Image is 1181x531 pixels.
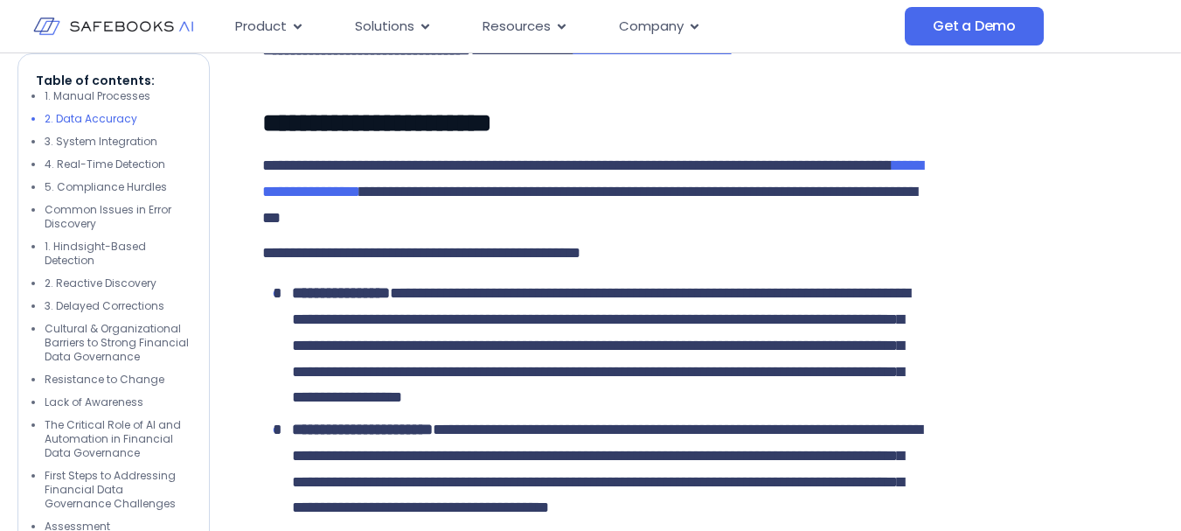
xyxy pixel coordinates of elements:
span: Company [619,17,684,37]
li: 1. Manual Processes [45,89,191,103]
span: Resources [483,17,551,37]
span: Get a Demo [933,17,1016,35]
li: 4. Real-Time Detection [45,157,191,171]
li: Resistance to Change [45,373,191,387]
span: Solutions [355,17,414,37]
li: 5. Compliance Hurdles [45,180,191,194]
li: 3. System Integration [45,135,191,149]
li: Common Issues in Error Discovery [45,203,191,231]
li: 2. Reactive Discovery [45,276,191,290]
li: 3. Delayed Corrections [45,299,191,313]
li: 1. Hindsight-Based Detection [45,240,191,268]
nav: Menu [221,10,905,44]
li: First Steps to Addressing Financial Data Governance Challenges [45,469,191,511]
li: Lack of Awareness [45,395,191,409]
span: Product [235,17,287,37]
a: Get a Demo [905,7,1044,45]
li: 2. Data Accuracy [45,112,191,126]
li: The Critical Role of AI and Automation in Financial Data Governance [45,418,191,460]
p: Table of contents: [36,72,191,89]
li: Cultural & Organizational Barriers to Strong Financial Data Governance [45,322,191,364]
div: Menu Toggle [221,10,905,44]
